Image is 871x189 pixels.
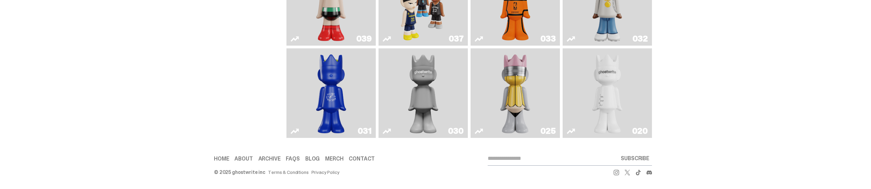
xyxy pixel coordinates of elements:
div: 031 [358,127,372,135]
a: Blog [305,156,320,162]
div: 039 [356,35,372,43]
a: FAQs [286,156,299,162]
div: 020 [632,127,648,135]
a: One [383,51,464,135]
div: 032 [632,35,648,43]
a: Contact [349,156,375,162]
a: Merch [325,156,343,162]
div: © 2025 ghostwrite inc [214,170,265,175]
a: Home [214,156,229,162]
img: Latte [308,51,355,135]
a: Archive [258,156,281,162]
div: 037 [449,35,464,43]
img: No. 2 Pencil [492,51,539,135]
img: One [400,51,447,135]
a: Terms & Conditions [268,170,308,175]
div: 033 [540,35,556,43]
a: No. 2 Pencil [475,51,556,135]
button: SUBSCRIBE [618,152,652,165]
a: About [234,156,253,162]
a: Latte [291,51,372,135]
a: ghost [567,51,648,135]
div: 025 [540,127,556,135]
div: 030 [448,127,464,135]
a: Privacy Policy [311,170,340,175]
img: ghost [584,51,631,135]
